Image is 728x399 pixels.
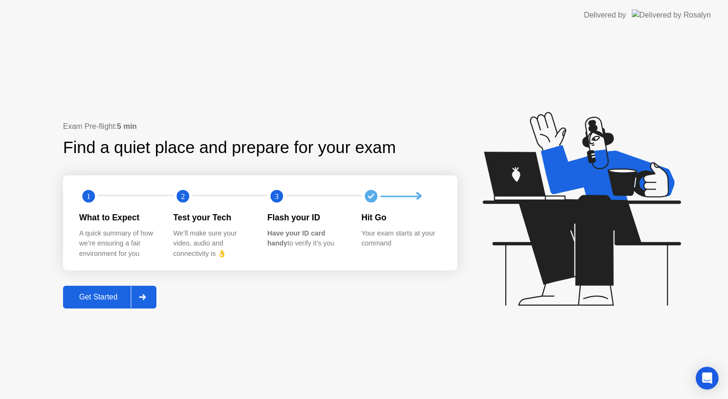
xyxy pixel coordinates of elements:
div: Test your Tech [173,211,253,224]
text: 1 [87,192,91,201]
b: Have your ID card handy [267,229,325,247]
div: Delivered by [584,9,626,21]
b: 5 min [117,122,137,130]
div: Open Intercom Messenger [696,367,719,390]
div: A quick summary of how we’re ensuring a fair environment for you [79,228,158,259]
div: We’ll make sure your video, audio and connectivity is 👌 [173,228,253,259]
text: 2 [181,192,184,201]
img: Delivered by Rosalyn [632,9,711,20]
div: What to Expect [79,211,158,224]
div: Exam Pre-flight: [63,121,457,132]
div: Hit Go [362,211,441,224]
text: 3 [275,192,279,201]
div: Find a quiet place and prepare for your exam [63,135,397,160]
div: to verify it’s you [267,228,346,249]
div: Get Started [66,293,131,301]
div: Your exam starts at your command [362,228,441,249]
div: Flash your ID [267,211,346,224]
button: Get Started [63,286,156,308]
